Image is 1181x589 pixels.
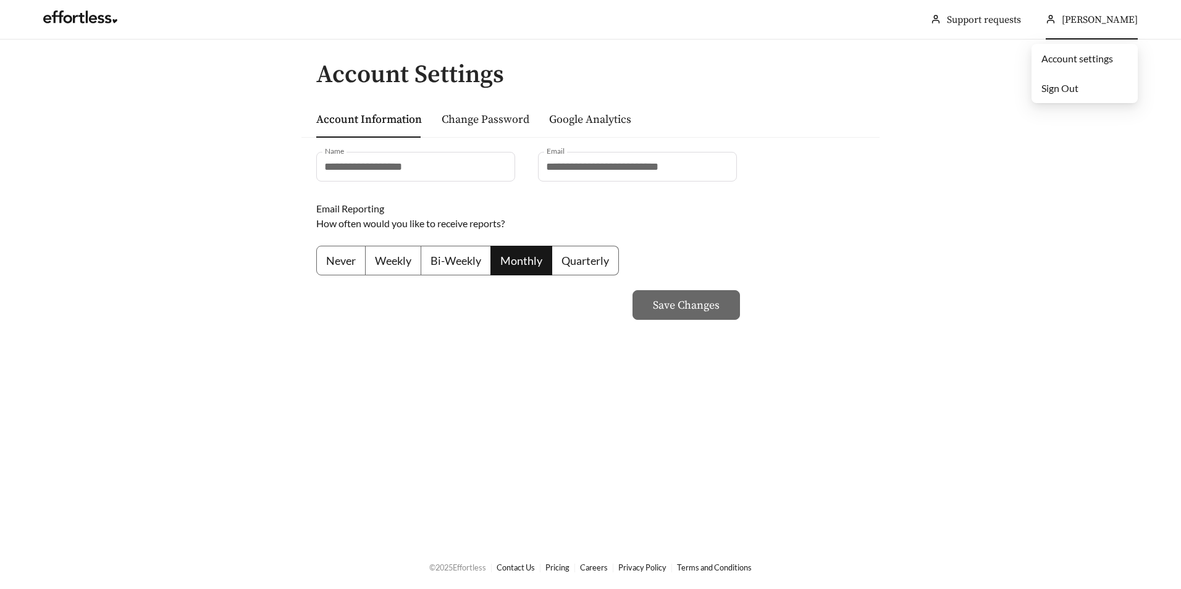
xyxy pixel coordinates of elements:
a: Contact Us [497,562,535,572]
a: Account Information [316,112,422,127]
a: Pricing [545,562,569,572]
a: Google Analytics [549,112,631,127]
span: © 2025 Effortless [429,562,486,572]
a: Privacy Policy [618,562,666,572]
span: Quarterly [561,254,609,267]
a: Careers [580,562,608,572]
span: Weekly [375,254,411,267]
h2: Account Settings [316,61,880,88]
span: Bi-Weekly [431,254,481,267]
span: Monthly [500,254,542,267]
div: How often would you like to receive reports? [316,216,718,231]
button: Save Changes [633,290,740,320]
a: Support requests [947,14,1021,26]
div: Email Reporting [316,201,718,216]
span: [PERSON_NAME] [1062,14,1138,26]
a: Terms and Conditions [677,562,752,572]
span: Never [326,254,356,267]
a: Change Password [442,112,529,127]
